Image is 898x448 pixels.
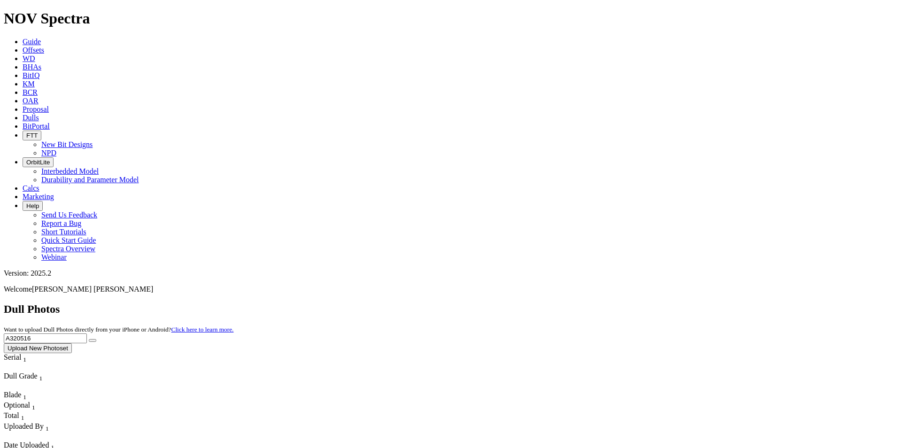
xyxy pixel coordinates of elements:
span: FTT [26,132,38,139]
span: Help [26,202,39,209]
span: Sort None [23,353,26,361]
p: Welcome [4,285,894,294]
sub: 1 [46,425,49,432]
a: Report a Bug [41,219,81,227]
button: Upload New Photoset [4,343,72,353]
div: Serial Sort None [4,353,44,363]
span: Sort None [46,422,49,430]
div: Sort None [4,372,70,391]
div: Sort None [4,411,37,422]
a: OAR [23,97,39,105]
a: Webinar [41,253,67,261]
a: BitPortal [23,122,50,130]
span: Optional [4,401,30,409]
span: Sort None [21,411,24,419]
input: Search Serial Number [4,333,87,343]
sub: 1 [23,356,26,363]
span: Sort None [23,391,26,399]
span: [PERSON_NAME] [PERSON_NAME] [32,285,153,293]
a: Marketing [23,193,54,201]
a: BitIQ [23,71,39,79]
span: Total [4,411,19,419]
a: Click here to learn more. [171,326,234,333]
a: NPD [41,149,56,157]
div: Sort None [4,422,92,441]
div: Dull Grade Sort None [4,372,70,382]
div: Sort None [4,391,37,401]
div: Uploaded By Sort None [4,422,92,433]
div: Version: 2025.2 [4,269,894,278]
a: Spectra Overview [41,245,95,253]
h1: NOV Spectra [4,10,894,27]
div: Blade Sort None [4,391,37,401]
a: BHAs [23,63,41,71]
button: OrbitLite [23,157,54,167]
a: Quick Start Guide [41,236,96,244]
a: BCR [23,88,38,96]
a: Interbedded Model [41,167,99,175]
span: Uploaded By [4,422,44,430]
a: Durability and Parameter Model [41,176,139,184]
a: WD [23,54,35,62]
a: Short Tutorials [41,228,86,236]
a: Calcs [23,184,39,192]
div: Total Sort None [4,411,37,422]
small: Want to upload Dull Photos directly from your iPhone or Android? [4,326,233,333]
button: Help [23,201,43,211]
a: New Bit Designs [41,140,93,148]
span: Dull Grade [4,372,38,380]
sub: 1 [32,404,35,411]
a: Offsets [23,46,44,54]
a: Dulls [23,114,39,122]
div: Column Menu [4,433,92,441]
sub: 1 [21,415,24,422]
div: Sort None [4,353,44,372]
span: Serial [4,353,21,361]
span: Sort None [32,401,35,409]
div: Column Menu [4,363,44,372]
span: Blade [4,391,21,399]
a: Proposal [23,105,49,113]
sub: 1 [39,375,43,382]
div: Sort None [4,401,37,411]
a: Guide [23,38,41,46]
sub: 1 [23,394,26,401]
a: Send Us Feedback [41,211,97,219]
h2: Dull Photos [4,303,894,316]
div: Optional Sort None [4,401,37,411]
span: Sort None [39,372,43,380]
a: KM [23,80,35,88]
div: Column Menu [4,382,70,391]
button: FTT [23,131,41,140]
span: OrbitLite [26,159,50,166]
